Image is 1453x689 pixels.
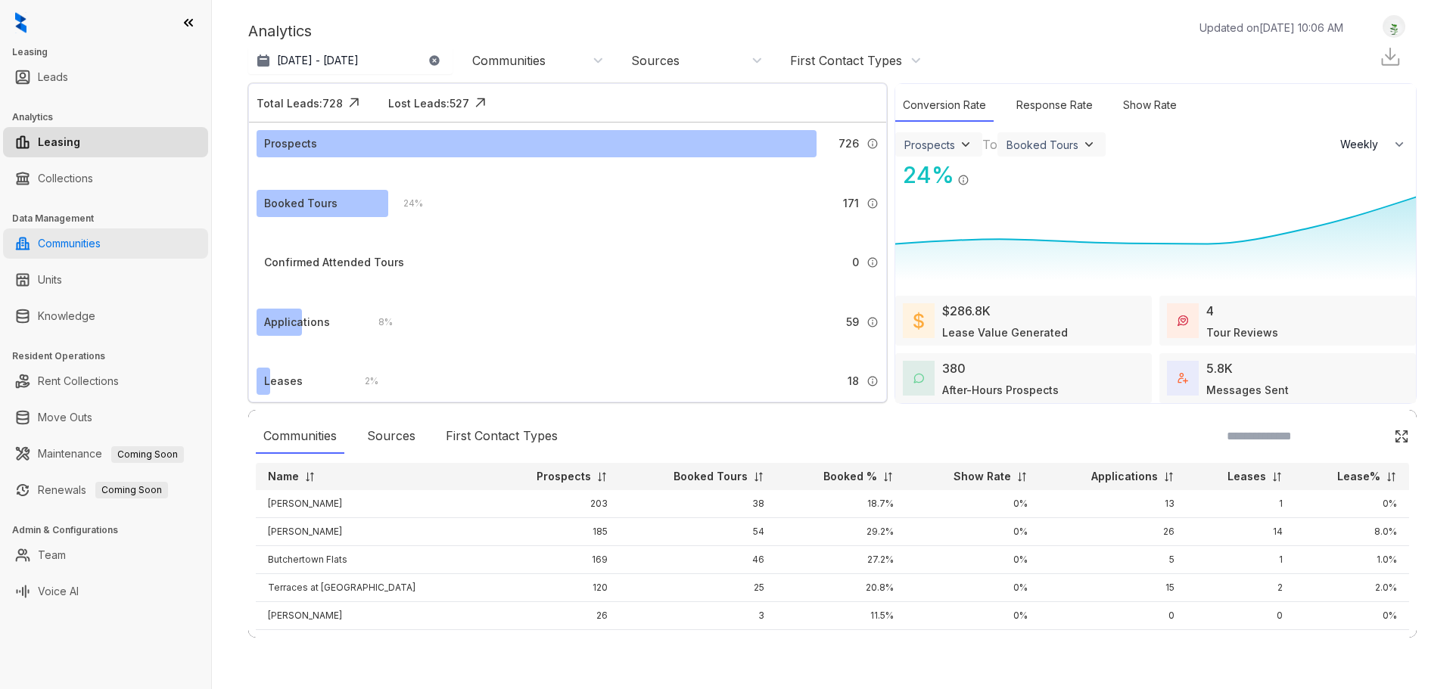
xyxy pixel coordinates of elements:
img: Info [867,197,879,209]
p: Booked Tours [674,469,748,484]
a: Move Outs [38,402,92,433]
div: Messages Sent [1206,382,1289,398]
div: Prospects [904,138,955,151]
td: 0% [906,490,1040,518]
td: 29.2% [776,518,905,546]
p: Lease% [1337,469,1380,484]
td: 54 [620,518,776,546]
img: logo [15,12,26,33]
li: Leasing [3,127,208,157]
span: 59 [846,314,859,331]
img: AfterHoursConversations [913,373,924,384]
td: 0 [1040,602,1187,630]
img: Info [957,174,969,186]
td: 5 [620,630,776,658]
li: Maintenance [3,439,208,469]
div: $286.8K [942,302,991,320]
span: Coming Soon [95,482,168,498]
span: Coming Soon [111,446,184,463]
td: Butchertown Flats [256,546,490,574]
div: Show Rate [1115,89,1184,122]
button: Weekly [1331,131,1416,158]
img: sorting [882,471,894,483]
td: 0 [1187,602,1295,630]
div: Communities [472,52,546,69]
li: Communities [3,228,208,259]
a: Voice AI [38,576,79,607]
td: 2 [1187,574,1295,602]
td: 38 [620,490,776,518]
span: Weekly [1340,137,1386,152]
div: 8 % [363,314,393,331]
a: Rent Collections [38,366,119,396]
span: 171 [843,195,859,212]
td: 0% [906,518,1040,546]
p: Updated on [DATE] 10:06 AM [1199,20,1343,36]
img: Click Icon [1394,429,1409,444]
div: After-Hours Prospects [942,382,1059,398]
h3: Leasing [12,45,211,59]
div: Total Leads: 728 [257,95,343,111]
div: Lost Leads: 527 [388,95,469,111]
a: Leasing [38,127,80,157]
img: sorting [1163,471,1175,483]
td: 26 [490,602,620,630]
td: 23 [490,630,620,658]
div: First Contact Types [790,52,902,69]
td: 26 [1040,518,1187,546]
td: 185 [490,518,620,546]
div: 2 % [350,373,378,390]
div: Leases [264,373,303,390]
div: Conversion Rate [895,89,994,122]
h3: Data Management [12,212,211,225]
div: Sources [631,52,680,69]
td: [PERSON_NAME] [256,490,490,518]
img: TourReviews [1178,315,1188,326]
img: ViewFilterArrow [1081,137,1097,152]
td: 3 [620,602,776,630]
a: Leads [38,62,68,92]
div: Confirmed Attended Tours [264,254,404,271]
img: sorting [1271,471,1283,483]
img: sorting [304,471,316,483]
p: Analytics [248,20,312,42]
p: [DATE] - [DATE] [277,53,359,68]
img: sorting [753,471,764,483]
td: 0% [906,574,1040,602]
img: Download [1379,45,1402,68]
td: 1 [1187,490,1295,518]
h3: Analytics [12,110,211,124]
p: Applications [1091,469,1158,484]
div: Tour Reviews [1206,324,1278,340]
td: 0 [1040,630,1187,658]
li: Move Outs [3,402,208,433]
img: sorting [1016,471,1028,483]
td: 8.0% [1295,518,1409,546]
p: Booked % [823,469,877,484]
td: 0% [1295,602,1409,630]
span: 0 [852,254,859,271]
td: [PERSON_NAME] [256,518,490,546]
img: Info [867,375,879,387]
p: Leases [1227,469,1266,484]
td: 1 [1187,546,1295,574]
div: First Contact Types [438,419,565,454]
td: 0% [906,602,1040,630]
img: Info [867,138,879,150]
div: Applications [264,314,330,331]
div: Response Rate [1009,89,1100,122]
div: Prospects [264,135,317,152]
img: LeaseValue [913,312,924,330]
img: Click Icon [343,92,366,114]
li: Leads [3,62,208,92]
a: RenewalsComing Soon [38,475,168,505]
li: Units [3,265,208,295]
div: 4 [1206,302,1214,320]
p: Name [268,469,299,484]
li: Voice AI [3,576,208,607]
td: 11.5% [776,602,905,630]
td: 120 [490,574,620,602]
img: Click Icon [469,92,492,114]
li: Collections [3,163,208,194]
li: Renewals [3,475,208,505]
